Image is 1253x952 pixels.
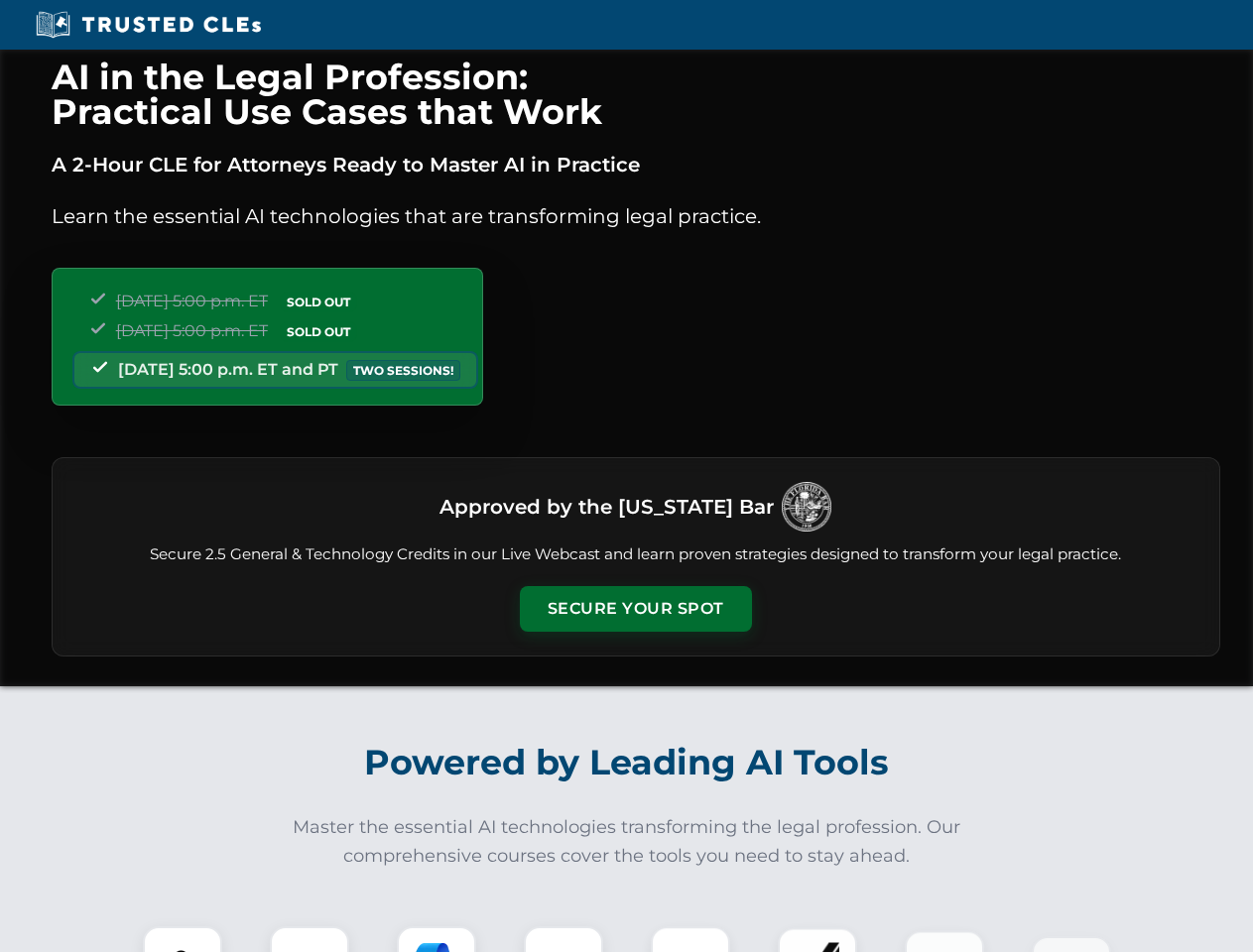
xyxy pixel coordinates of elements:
span: SOLD OUT [280,292,357,312]
p: Learn the essential AI technologies that are transforming legal practice. [52,200,1220,232]
h2: Powered by Leading AI Tools [77,728,1177,797]
p: Master the essential AI technologies transforming the legal profession. Our comprehensive courses... [280,813,974,871]
span: [DATE] 5:00 p.m. ET [116,292,268,310]
span: [DATE] 5:00 p.m. ET [116,321,268,340]
span: SOLD OUT [280,321,357,342]
img: Logo [782,482,831,532]
p: Secure 2.5 General & Technology Credits in our Live Webcast and learn proven strategies designed ... [76,543,1195,566]
h1: AI in the Legal Profession: Practical Use Cases that Work [52,59,1220,129]
p: A 2-Hour CLE for Attorneys Ready to Master AI in Practice [52,149,1220,180]
button: Secure Your Spot [520,586,752,632]
h3: Approved by the [US_STATE] Bar [439,489,774,525]
img: Trusted CLEs [30,10,267,40]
